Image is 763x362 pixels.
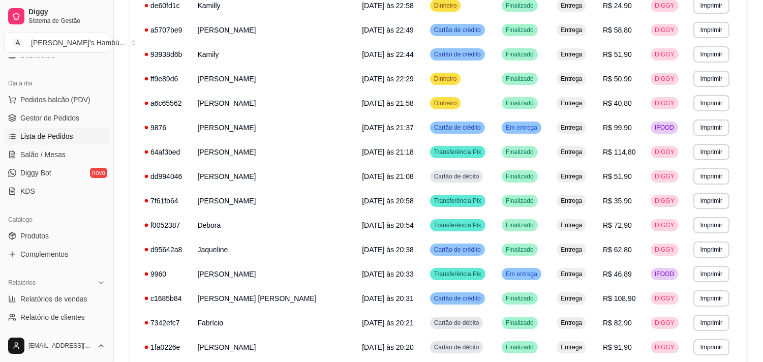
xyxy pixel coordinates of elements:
[362,172,414,180] span: [DATE] às 21:08
[432,319,481,327] span: Cartão de débito
[693,71,729,87] button: Imprimir
[144,342,185,352] div: 1fa0226e
[191,42,356,67] td: Kamily
[603,197,632,205] span: R$ 35,90
[4,228,109,244] a: Produtos
[653,172,677,180] span: DIGGY
[603,148,636,156] span: R$ 114,80
[144,318,185,328] div: 7342efc7
[432,343,481,351] span: Cartão de débito
[362,2,414,10] span: [DATE] às 22:58
[559,294,584,303] span: Entrega
[603,124,632,132] span: R$ 99,90
[653,246,677,254] span: DIGGY
[603,221,632,229] span: R$ 72,90
[432,26,483,34] span: Cartão de crédito
[559,319,584,327] span: Entrega
[432,2,459,10] span: Dinheiro
[28,8,105,17] span: Diggy
[653,99,677,107] span: DIGGY
[144,196,185,206] div: 7f61fb64
[4,212,109,228] div: Catálogo
[693,290,729,307] button: Imprimir
[693,95,729,111] button: Imprimir
[504,294,536,303] span: Finalizado
[20,312,85,322] span: Relatório de clientes
[603,343,632,351] span: R$ 91,90
[362,75,414,83] span: [DATE] às 22:29
[4,146,109,163] a: Salão / Mesas
[693,217,729,233] button: Imprimir
[4,291,109,307] a: Relatórios de vendas
[603,99,632,107] span: R$ 40,80
[559,50,584,58] span: Entrega
[504,2,536,10] span: Finalizado
[362,319,414,327] span: [DATE] às 20:21
[4,327,109,344] a: Relatório de mesas
[603,319,632,327] span: R$ 82,90
[504,124,539,132] span: Em entrega
[693,242,729,258] button: Imprimir
[28,342,93,350] span: [EMAIL_ADDRESS][DOMAIN_NAME]
[559,124,584,132] span: Entrega
[4,128,109,144] a: Lista de Pedidos
[4,334,109,358] button: [EMAIL_ADDRESS][DOMAIN_NAME]
[432,172,481,180] span: Cartão de débito
[20,249,68,259] span: Complementos
[432,270,483,278] span: Transferência Pix
[20,294,87,304] span: Relatórios de vendas
[144,220,185,230] div: f0052387
[504,270,539,278] span: Em entrega
[603,26,632,34] span: R$ 58,80
[603,246,632,254] span: R$ 62,80
[4,165,109,181] a: Diggy Botnovo
[4,110,109,126] a: Gestor de Pedidos
[559,75,584,83] span: Entrega
[191,140,356,164] td: [PERSON_NAME]
[8,279,36,287] span: Relatórios
[504,221,536,229] span: Finalizado
[4,4,109,28] a: DiggySistema de Gestão
[504,148,536,156] span: Finalizado
[20,113,79,123] span: Gestor de Pedidos
[362,246,414,254] span: [DATE] às 20:38
[432,124,483,132] span: Cartão de crédito
[191,18,356,42] td: [PERSON_NAME]
[693,46,729,63] button: Imprimir
[653,197,677,205] span: DIGGY
[653,2,677,10] span: DIGGY
[432,50,483,58] span: Cartão de crédito
[191,213,356,237] td: Debora
[603,50,632,58] span: R$ 51,90
[603,270,632,278] span: R$ 46,89
[432,148,483,156] span: Transferência Pix
[144,171,185,182] div: dd994046
[191,164,356,189] td: [PERSON_NAME]
[653,148,677,156] span: DIGGY
[559,197,584,205] span: Entrega
[504,26,536,34] span: Finalizado
[603,2,632,10] span: R$ 24,90
[144,1,185,11] div: de60fd1c
[144,123,185,133] div: 9876
[432,294,483,303] span: Cartão de crédito
[504,197,536,205] span: Finalizado
[559,148,584,156] span: Entrega
[144,98,185,108] div: a6c65562
[653,343,677,351] span: DIGGY
[362,26,414,34] span: [DATE] às 22:49
[191,286,356,311] td: [PERSON_NAME] [PERSON_NAME]
[191,189,356,213] td: [PERSON_NAME]
[191,67,356,91] td: [PERSON_NAME]
[20,95,90,105] span: Pedidos balcão (PDV)
[362,148,414,156] span: [DATE] às 21:18
[144,147,185,157] div: 64af3bed
[20,131,73,141] span: Lista de Pedidos
[362,294,414,303] span: [DATE] às 20:31
[4,75,109,92] div: Dia a dia
[504,343,536,351] span: Finalizado
[693,266,729,282] button: Imprimir
[653,75,677,83] span: DIGGY
[559,2,584,10] span: Entrega
[144,74,185,84] div: ff9e89d6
